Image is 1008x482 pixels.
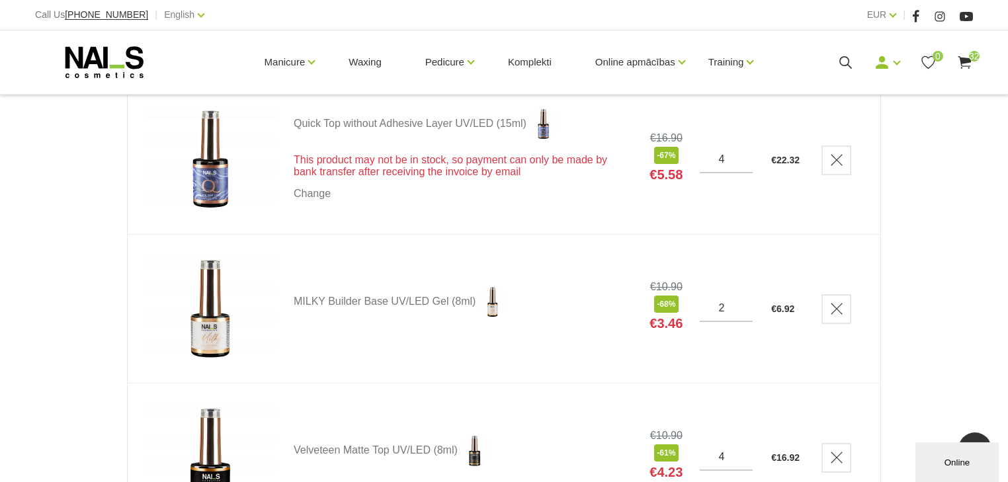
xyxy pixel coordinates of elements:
[920,54,937,71] a: 0
[65,9,148,20] span: [PHONE_NUMBER]
[777,303,794,314] span: 6.92
[650,281,683,292] s: €10.90
[867,7,887,22] a: EUR
[654,444,679,461] span: -61%
[265,36,306,89] a: Manicure
[969,51,980,61] span: 32
[497,30,562,94] a: Komplekti
[144,106,276,214] img: Quick Top without Adhesive Layer UV/LED (15ml)
[595,36,675,89] a: Online apmācības
[294,154,632,178] p: This product may not be in stock, so payment can only be made by bank transfer after receiving th...
[294,108,632,141] a: Quick Top without Adhesive Layer UV/LED (15ml)
[338,30,392,94] a: Waxing
[294,188,632,199] a: Delete
[771,303,777,314] span: €
[458,434,491,467] img: Matte top coat without a tacky layer: ● creates a velvety finish ● does not alter the gel polish/...
[294,434,632,467] a: Velveteen Matte Top UV/LED (8ml)
[915,440,1001,482] iframe: chat widget
[164,7,194,22] a: English
[956,54,973,71] a: 32
[654,296,679,312] span: -68%
[476,286,509,319] img: Milky Builder Base – a milky-colored base/gel with perfect persistence and excellent self-levelin...
[650,167,683,182] span: €5.58
[654,147,679,163] span: -67%
[650,315,683,331] span: €3.46
[425,36,464,89] a: Pedicure
[903,7,905,23] span: |
[294,286,632,319] a: MILKY Builder Base UV/LED Gel (8ml)
[650,430,683,441] s: €10.90
[144,255,276,363] img: MILKY Builder Base UV/LED Gel (8ml)
[821,145,851,175] a: Delete
[821,443,851,473] a: Delete
[771,452,777,463] span: €
[771,155,777,165] span: €
[821,294,851,324] a: Delete
[650,464,683,480] span: €4.23
[155,7,157,23] span: |
[933,51,943,61] span: 0
[650,132,683,143] s: €16.90
[777,155,800,165] span: 22.32
[777,452,800,463] span: 16.92
[65,10,148,20] a: [PHONE_NUMBER]
[526,108,560,141] img: Top coat without a tacky layer. Superb shine right until the next repair. Does not yellow or crac...
[35,7,148,23] div: Call Us
[708,36,744,89] a: Training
